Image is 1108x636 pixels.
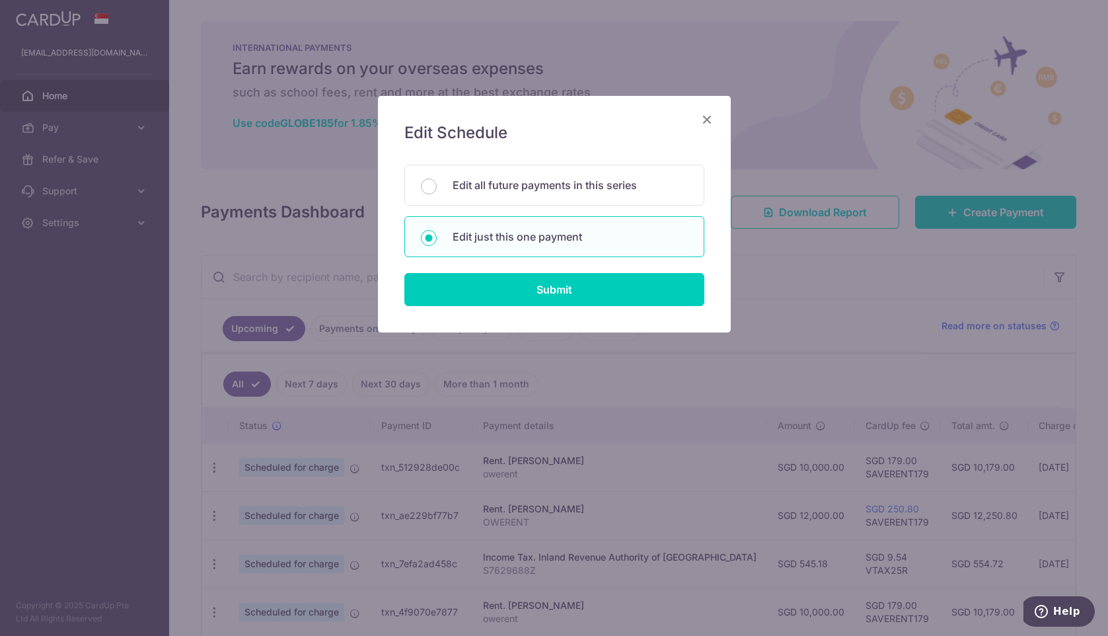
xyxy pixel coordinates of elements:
[699,112,715,128] button: Close
[453,229,688,245] p: Edit just this one payment
[404,122,704,143] h5: Edit Schedule
[453,177,688,193] p: Edit all future payments in this series
[1023,596,1095,629] iframe: Opens a widget where you can find more information
[404,273,704,306] input: Submit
